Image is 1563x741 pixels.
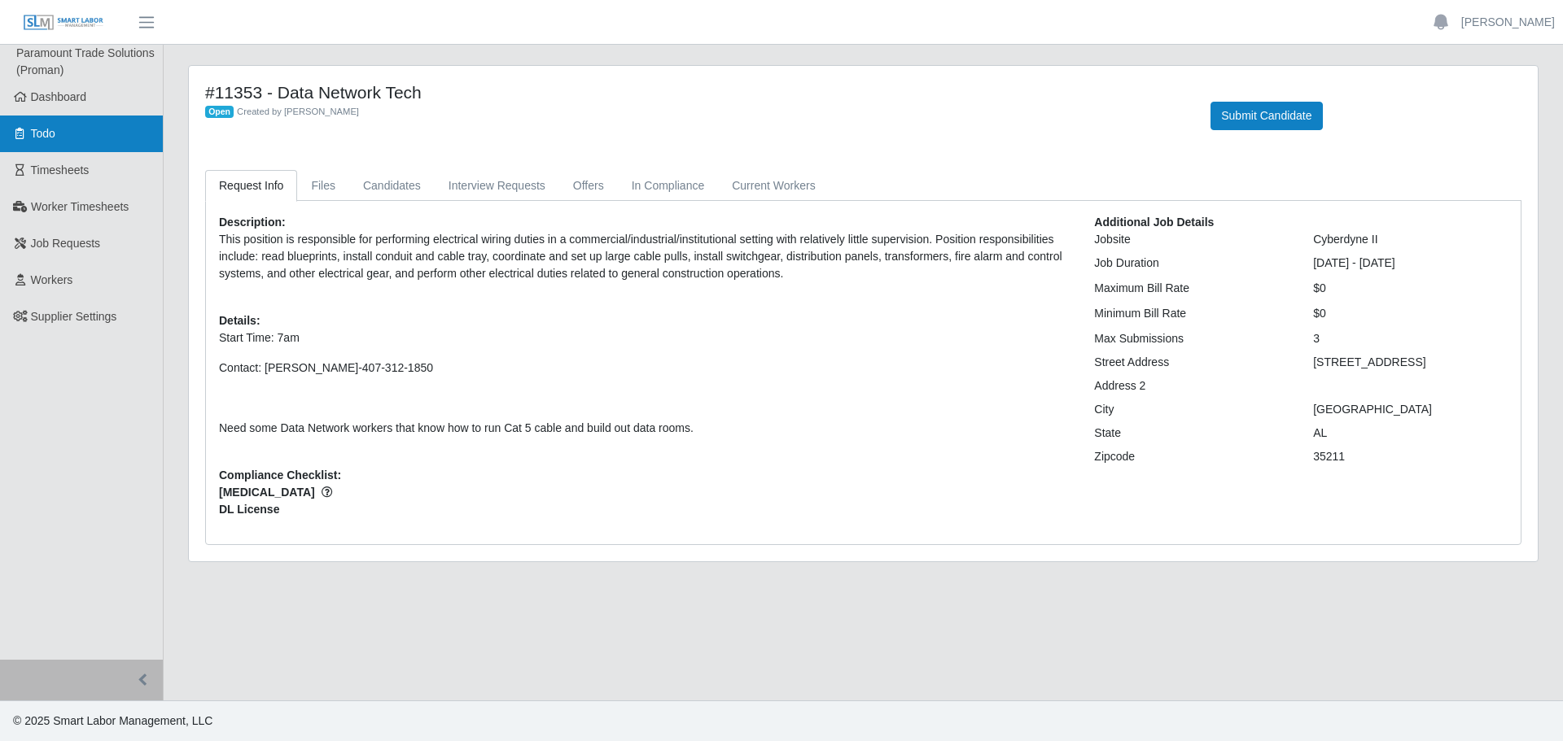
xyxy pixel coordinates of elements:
span: Created by [PERSON_NAME] [237,107,359,116]
span: Worker Timesheets [31,200,129,213]
span: Todo [31,127,55,140]
div: [STREET_ADDRESS] [1301,354,1520,371]
a: Candidates [349,170,435,202]
span: [MEDICAL_DATA] [219,484,1070,501]
b: Description: [219,216,286,229]
span: © 2025 Smart Labor Management, LLC [13,714,212,727]
p: This position is responsible for performing electrical wiring duties in a commercial/industrial/i... [219,231,1070,282]
div: [GEOGRAPHIC_DATA] [1301,401,1520,418]
div: Job Duration [1082,255,1301,272]
a: Offers [559,170,618,202]
a: Files [297,170,349,202]
b: Compliance Checklist: [219,469,341,482]
div: Jobsite [1082,231,1301,248]
b: Details: [219,314,260,327]
span: Dashboard [31,90,87,103]
button: Submit Candidate [1211,102,1322,130]
div: Address 2 [1082,377,1301,394]
div: $0 [1301,305,1520,322]
a: Interview Requests [435,170,559,202]
span: Timesheets [31,163,90,177]
div: Max Submissions [1082,330,1301,347]
div: $0 [1301,280,1520,297]
div: 3 [1301,330,1520,347]
h4: #11353 - Data Network Tech [205,82,1186,102]
div: Cyberdyne II [1301,231,1520,248]
p: Contact: [PERSON_NAME]-407-312-1850 [219,360,1070,377]
div: 35211 [1301,448,1520,465]
div: Street Address [1082,354,1301,371]
a: [PERSON_NAME] [1461,14,1555,31]
div: City [1082,401,1301,418]
span: Supplier Settings [31,310,117,323]
span: Job Requests [31,237,101,250]
img: SLM Logo [23,14,104,32]
a: Current Workers [718,170,829,202]
div: [DATE] - [DATE] [1301,255,1520,272]
div: Maximum Bill Rate [1082,280,1301,297]
div: State [1082,425,1301,442]
span: Paramount Trade Solutions (Proman) [16,46,155,76]
span: Workers [31,273,73,286]
div: AL [1301,425,1520,442]
span: DL License [219,501,1070,518]
div: Minimum Bill Rate [1082,305,1301,322]
p: Start Time: 7am [219,329,1070,347]
p: Need some Data Network workers that know how to run Cat 5 cable and build out data rooms. [219,420,1070,437]
a: Request Info [205,170,297,202]
span: Open [205,106,234,119]
div: Zipcode [1082,448,1301,465]
b: Additional Job Details [1094,216,1214,229]
a: In Compliance [618,170,719,202]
